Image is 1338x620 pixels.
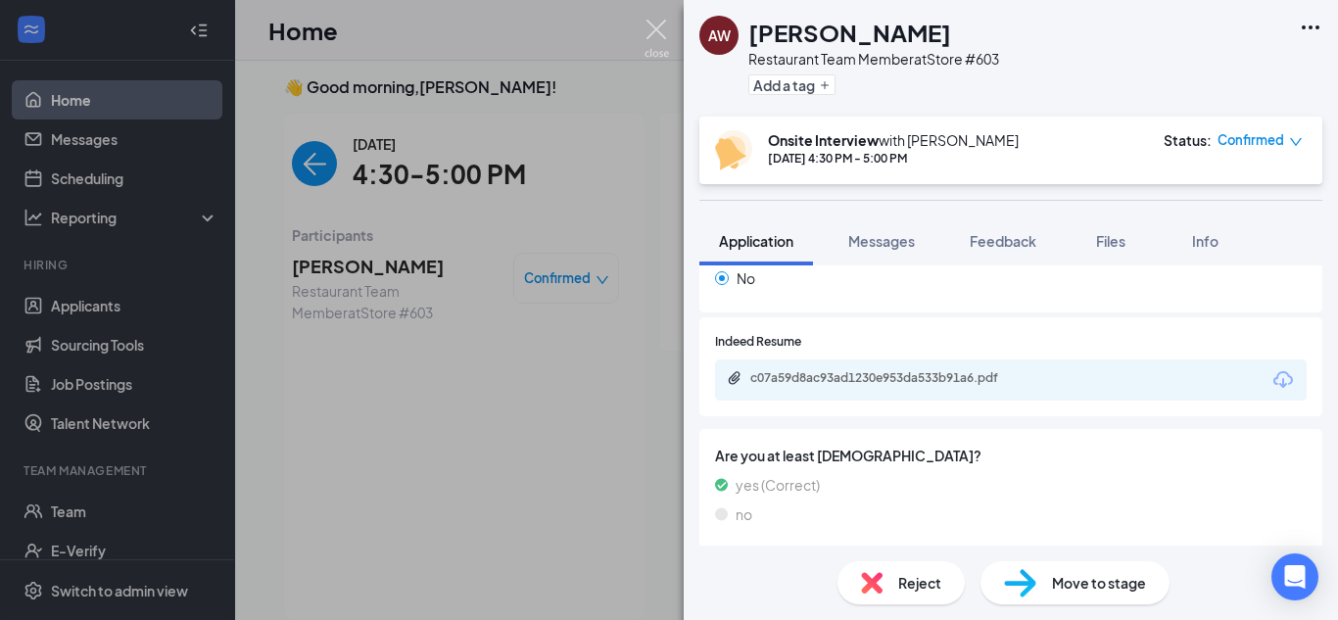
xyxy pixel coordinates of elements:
[848,232,915,250] span: Messages
[768,130,1019,150] div: with [PERSON_NAME]
[736,474,820,496] span: yes (Correct)
[715,445,1307,466] span: Are you at least [DEMOGRAPHIC_DATA]?
[1299,16,1322,39] svg: Ellipses
[768,131,879,149] b: Onsite Interview
[1192,232,1219,250] span: Info
[748,49,999,69] div: Restaurant Team Member at Store #603
[1271,553,1318,600] div: Open Intercom Messenger
[748,74,836,95] button: PlusAdd a tag
[1052,572,1146,594] span: Move to stage
[748,16,951,49] h1: [PERSON_NAME]
[898,572,941,594] span: Reject
[750,370,1025,386] div: c07a59d8ac93ad1230e953da533b91a6.pdf
[1289,135,1303,149] span: down
[1096,232,1125,250] span: Files
[736,503,752,525] span: no
[819,79,831,91] svg: Plus
[727,370,742,386] svg: Paperclip
[708,25,731,45] div: AW
[719,232,793,250] span: Application
[737,267,755,289] span: No
[1218,130,1284,150] span: Confirmed
[1164,130,1212,150] div: Status :
[1271,368,1295,392] svg: Download
[768,150,1019,167] div: [DATE] 4:30 PM - 5:00 PM
[715,333,801,352] span: Indeed Resume
[970,232,1036,250] span: Feedback
[727,370,1044,389] a: Paperclipc07a59d8ac93ad1230e953da533b91a6.pdf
